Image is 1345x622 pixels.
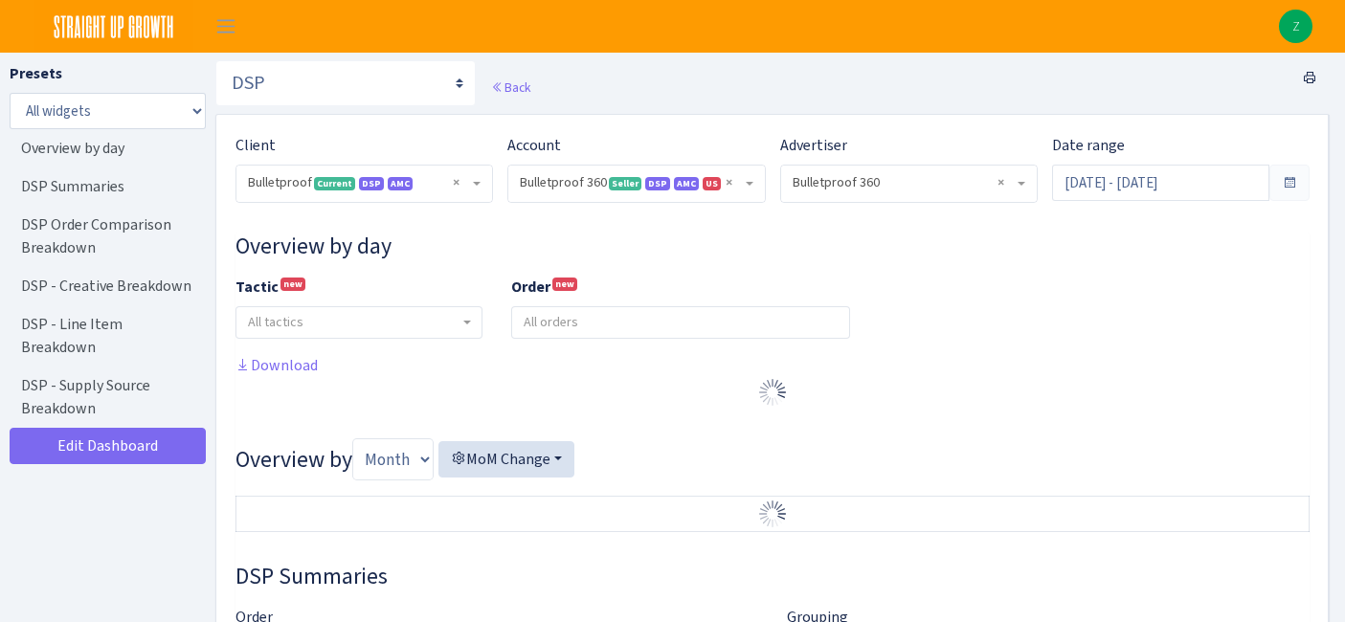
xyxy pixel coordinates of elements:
h3: Widget #10 [235,233,1310,260]
span: DSP [359,177,384,190]
a: DSP - Supply Source Breakdown [10,367,201,428]
a: Z [1279,10,1312,43]
h3: Widget #37 [235,563,1310,590]
label: Date range [1052,134,1125,157]
a: DSP - Creative Breakdown [10,267,201,305]
a: Back [491,78,530,96]
span: Amazon Marketing Cloud [674,177,699,190]
span: Bulletproof 360 <span class="badge badge-success">Seller</span><span class="badge badge-primary">... [508,166,764,202]
span: Remove all items [726,173,732,192]
label: Account [507,134,561,157]
sup: new [280,278,305,291]
img: Zach Belous [1279,10,1312,43]
label: Presets [10,62,62,85]
span: Current [314,177,355,190]
label: Advertiser [780,134,847,157]
span: Amazon Marketing Cloud [388,177,413,190]
span: Seller [609,177,641,190]
span: Bulletproof <span class="badge badge-success">Current</span><span class="badge badge-primary">DSP... [248,173,469,192]
span: US [703,177,721,190]
span: All tactics [248,313,303,331]
img: Preloader [757,377,788,408]
a: DSP Order Comparison Breakdown [10,206,201,267]
span: Remove all items [998,173,1004,192]
img: Preloader [757,499,788,529]
input: All orders [512,307,850,338]
span: DSP [645,177,670,190]
b: Tactic [235,277,279,297]
b: Order [511,277,550,297]
h3: Overview by [235,438,1310,480]
a: Edit Dashboard [10,428,206,464]
sup: new [552,278,577,291]
span: Bulletproof 360 [793,173,1014,192]
span: Bulletproof 360 [781,166,1037,202]
span: Bulletproof <span class="badge badge-success">Current</span><span class="badge badge-primary">DSP... [236,166,492,202]
label: Client [235,134,276,157]
button: Toggle navigation [202,11,250,42]
span: Remove all items [453,173,460,192]
a: DSP Summaries [10,167,201,206]
span: Bulletproof 360 <span class="badge badge-success">Seller</span><span class="badge badge-primary">... [520,173,741,192]
a: DSP - Line Item Breakdown [10,305,201,367]
button: MoM Change [438,441,574,478]
a: Overview by day [10,129,201,167]
a: Download [235,355,318,375]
